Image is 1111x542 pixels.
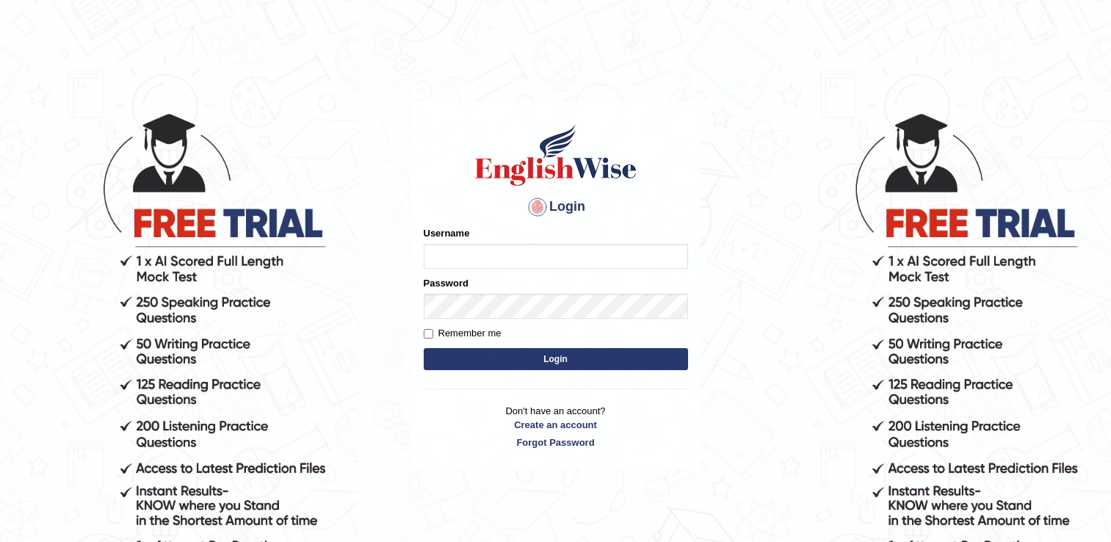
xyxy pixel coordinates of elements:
a: Create an account [424,418,688,432]
label: Remember me [424,326,502,341]
label: Username [424,226,470,240]
p: Don't have an account? [424,404,688,449]
label: Password [424,276,468,290]
a: Forgot Password [424,436,688,449]
h4: Login [424,195,688,219]
input: Remember me [424,329,433,339]
button: Login [424,348,688,370]
img: Logo of English Wise sign in for intelligent practice with AI [472,122,640,188]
